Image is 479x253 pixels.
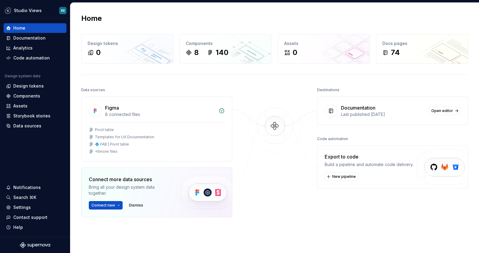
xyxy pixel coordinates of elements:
[341,104,375,111] div: Documentation
[89,176,170,183] div: Connect more data sources
[332,174,356,179] span: New pipeline
[4,81,66,91] a: Design tokens
[81,14,102,23] h2: Home
[4,223,66,232] button: Help
[4,91,66,101] a: Components
[4,183,66,192] button: Notifications
[88,40,167,46] div: Design tokens
[13,214,47,220] div: Contact support
[95,149,117,154] div: + 5 more files
[13,55,50,61] div: Code automation
[92,203,115,208] span: Connect new
[4,121,66,131] a: Data sources
[376,34,468,64] a: Docs pages74
[13,113,50,119] div: Storybook stories
[13,103,27,109] div: Assets
[61,8,65,13] div: RE
[81,34,173,64] a: Design tokens0
[391,48,400,57] div: 74
[13,204,31,210] div: Settings
[382,40,462,46] div: Docs pages
[1,4,69,17] button: Studio ViewsRE
[13,194,36,200] div: Search ⌘K
[13,25,25,31] div: Home
[317,135,348,143] div: Code automation
[95,135,154,139] div: Templates for UX Documentation
[317,86,339,94] div: Destinations
[4,23,66,33] a: Home
[105,104,119,111] div: Figma
[81,86,105,94] div: Data sources
[4,53,66,63] a: Code automation
[13,83,44,89] div: Design tokens
[129,203,143,208] span: Dismiss
[325,153,413,160] div: Export to code
[4,193,66,202] button: Search ⌘K
[4,7,11,14] img: f5634f2a-3c0d-4c0b-9dc3-3862a3e014c7.png
[13,93,40,99] div: Components
[179,34,272,64] a: Components8140
[284,40,364,46] div: Assets
[13,184,41,191] div: Notifications
[105,111,215,117] div: 8 connected files
[14,8,42,14] div: Studio Views
[278,34,370,64] a: Assets0
[13,45,33,51] div: Analytics
[293,48,297,57] div: 0
[325,172,358,181] button: New pipeline
[5,74,40,78] div: Design system data
[13,224,23,230] div: Help
[13,123,41,129] div: Data sources
[431,108,453,113] span: Open editor
[89,184,170,196] div: Bring all your design system data together.
[4,111,66,121] a: Storybook stories
[325,162,413,168] div: Build a pipeline and automate code delivery.
[194,48,199,57] div: 8
[4,203,66,212] a: Settings
[13,35,46,41] div: Documentation
[4,101,66,111] a: Assets
[429,107,461,115] a: Open editor
[4,43,66,53] a: Analytics
[4,213,66,222] button: Contact support
[126,201,146,210] button: Dismiss
[186,40,265,46] div: Components
[96,48,101,57] div: 0
[341,111,425,117] div: Last published [DATE]
[4,33,66,43] a: Documentation
[95,127,114,132] div: Pivot table
[95,142,129,147] div: 💠 FAB | Pivot table
[20,242,50,248] svg: Supernova Logo
[216,48,228,57] div: 140
[81,97,232,162] a: Figma8 connected filesPivot tableTemplates for UX Documentation💠 FAB | Pivot table+5more files
[89,201,123,210] button: Connect new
